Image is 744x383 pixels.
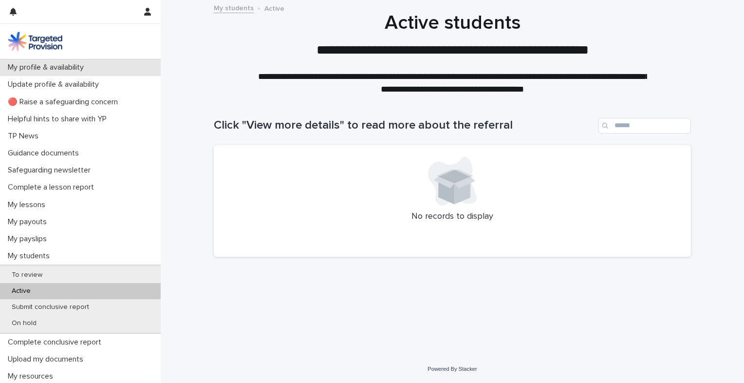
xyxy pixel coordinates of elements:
[4,183,102,192] p: Complete a lesson report
[264,2,284,13] p: Active
[4,372,61,381] p: My resources
[4,271,50,279] p: To review
[4,115,114,124] p: Helpful hints to share with YP
[4,80,107,89] p: Update profile & availability
[4,97,126,107] p: 🔴 Raise a safeguarding concern
[4,234,55,244] p: My payslips
[4,319,44,327] p: On hold
[4,338,109,347] p: Complete conclusive report
[4,287,38,295] p: Active
[4,200,53,210] p: My lessons
[4,63,92,72] p: My profile & availability
[428,366,477,372] a: Powered By Stacker
[4,166,98,175] p: Safeguarding newsletter
[4,149,87,158] p: Guidance documents
[598,118,691,134] input: Search
[4,303,97,311] p: Submit conclusive report
[214,118,595,133] h1: Click "View more details" to read more about the referral
[4,132,46,141] p: TP News
[4,355,91,364] p: Upload my documents
[4,251,57,261] p: My students
[4,217,55,227] p: My payouts
[8,32,62,51] img: M5nRWzHhSzIhMunXDL62
[214,2,254,13] a: My students
[225,211,679,222] p: No records to display
[214,11,691,35] h1: Active students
